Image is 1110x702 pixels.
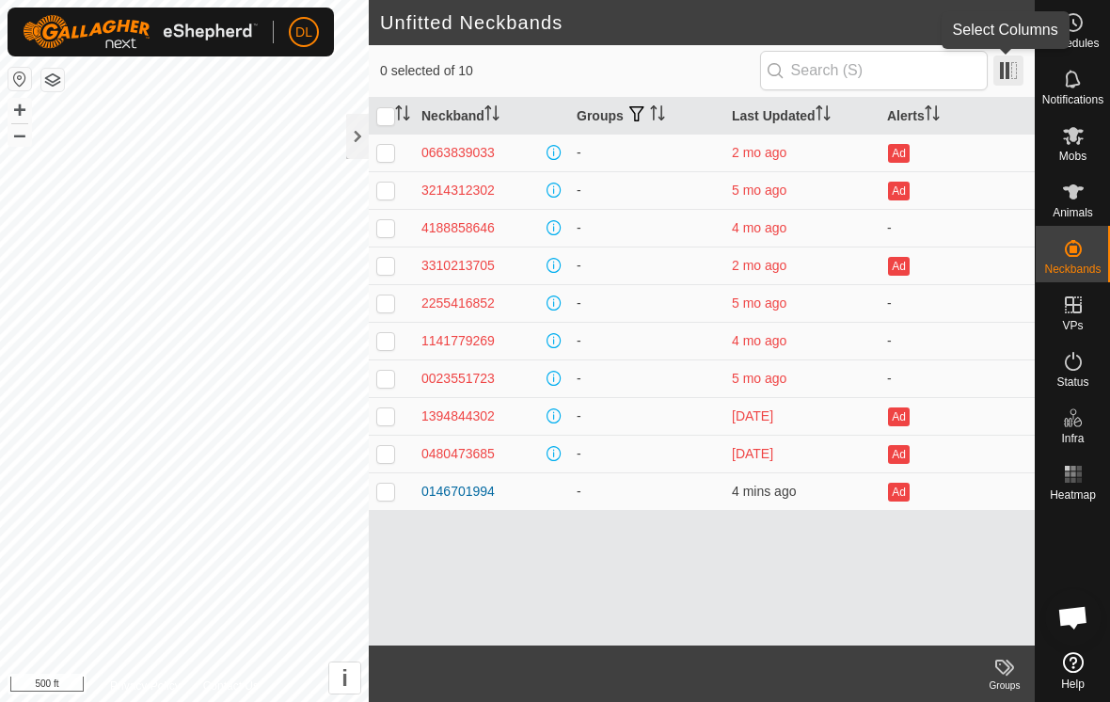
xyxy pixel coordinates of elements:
[1045,589,1102,646] div: Open chat
[569,435,724,472] td: -
[569,322,724,359] td: -
[888,407,909,426] button: Ad
[484,108,499,123] p-sorticon: Activate to sort
[732,220,786,235] span: 24 Apr 2025 at 7:21 pm
[1061,678,1085,690] span: Help
[569,98,724,135] th: Groups
[569,247,724,284] td: -
[995,8,1016,37] span: 10
[1044,263,1101,275] span: Neckbands
[888,483,909,502] button: Ad
[421,256,495,276] div: 3310213705
[421,369,495,389] div: 0023551723
[880,284,1035,322] td: -
[569,472,724,510] td: -
[650,108,665,123] p-sorticon: Activate to sort
[8,99,31,121] button: +
[760,51,988,90] input: Search (S)
[569,359,724,397] td: -
[1061,433,1084,444] span: Infra
[888,144,909,163] button: Ad
[732,371,786,386] span: 30 Mar 2025 at 4:36 pm
[421,294,495,313] div: 2255416852
[1036,645,1110,697] a: Help
[732,258,786,273] span: 3 Jul 2025 at 7:26 am
[1042,94,1103,105] span: Notifications
[880,359,1035,397] td: -
[1059,151,1086,162] span: Mobs
[8,123,31,146] button: –
[880,98,1035,135] th: Alerts
[295,23,312,42] span: DL
[41,69,64,91] button: Map Layers
[421,331,495,351] div: 1141779269
[569,284,724,322] td: -
[23,15,258,49] img: Gallagher Logo
[1053,207,1093,218] span: Animals
[732,145,786,160] span: 3 Jul 2025 at 7:25 am
[421,218,495,238] div: 4188858646
[975,678,1035,693] div: Groups
[110,678,181,694] a: Privacy Policy
[732,408,773,423] span: 26 Aug 2025 at 12:25 pm
[8,68,31,90] button: Reset Map
[395,108,410,123] p-sorticon: Activate to sort
[421,482,495,502] div: 0146701994
[888,182,909,200] button: Ad
[569,209,724,247] td: -
[421,444,495,464] div: 0480473685
[203,678,259,694] a: Contact Us
[732,446,773,461] span: 21 Aug 2025 at 8:45 am
[880,209,1035,247] td: -
[414,98,569,135] th: Neckband
[380,11,995,34] h2: Unfitted Neckbands
[329,662,360,694] button: i
[1056,376,1088,388] span: Status
[925,108,940,123] p-sorticon: Activate to sort
[888,445,909,464] button: Ad
[880,322,1035,359] td: -
[732,484,796,499] span: 9 Sep 2025 at 8:36 am
[569,397,724,435] td: -
[724,98,880,135] th: Last Updated
[1050,489,1096,501] span: Heatmap
[732,295,786,311] span: 19 Mar 2025 at 12:06 pm
[569,134,724,171] td: -
[732,183,786,198] span: 19 Mar 2025 at 11:22 am
[816,108,831,123] p-sorticon: Activate to sort
[421,181,495,200] div: 3214312302
[421,407,495,426] div: 1394844302
[1046,38,1099,49] span: Schedules
[569,171,724,209] td: -
[1062,320,1083,331] span: VPs
[341,665,348,691] span: i
[732,333,786,348] span: 20 Apr 2025 at 8:36 pm
[888,257,909,276] button: Ad
[421,143,495,163] div: 0663839033
[380,61,760,81] span: 0 selected of 10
